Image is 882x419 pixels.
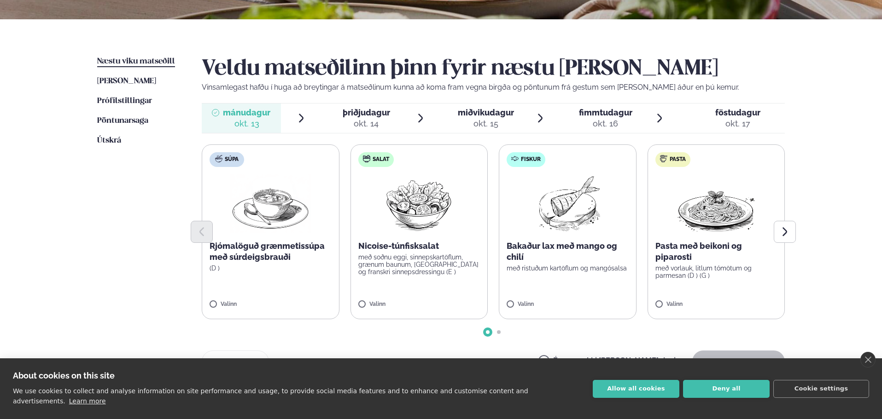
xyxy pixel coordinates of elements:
[486,330,490,334] span: Go to slide 1
[458,108,514,117] span: miðvikudagur
[579,118,632,129] div: okt. 16
[343,118,390,129] div: okt. 14
[670,156,686,163] span: Pasta
[225,156,239,163] span: Súpa
[97,135,121,146] a: Útskrá
[97,76,156,87] a: [PERSON_NAME]
[97,77,156,85] span: [PERSON_NAME]
[511,155,519,162] img: fish.svg
[521,156,541,163] span: Fiskur
[593,380,679,398] button: Allow all cookies
[373,156,389,163] span: Salat
[358,253,480,276] p: með soðnu eggi, sinnepskartöflum, grænum baunum, [GEOGRAPHIC_DATA] og franskri sinnepsdressingu (E )
[210,241,332,263] p: Rjómalöguð grænmetissúpa með súrdeigsbrauði
[202,350,269,373] button: Til baka
[579,108,632,117] span: fimmtudagur
[683,380,770,398] button: Deny all
[223,108,270,117] span: mánudagur
[210,264,332,272] p: (D )
[69,397,106,405] a: Learn more
[223,118,270,129] div: okt. 13
[527,174,608,233] img: Fish.png
[715,118,760,129] div: okt. 17
[191,221,213,243] button: Previous slide
[715,108,760,117] span: föstudagur
[692,350,785,373] button: [PERSON_NAME]
[378,174,460,233] img: Salad.png
[497,330,501,334] span: Go to slide 2
[215,155,222,162] img: soup.svg
[773,380,869,398] button: Cookie settings
[97,97,152,105] span: Prófílstillingar
[774,221,796,243] button: Next slide
[655,241,777,263] p: Pasta með beikoni og piparosti
[202,82,785,93] p: Vinsamlegast hafðu í huga að breytingar á matseðlinum kunna að koma fram vegna birgða og pöntunum...
[343,108,390,117] span: þriðjudagur
[676,174,757,233] img: Spagetti.png
[507,264,629,272] p: með ristuðum kartöflum og mangósalsa
[507,241,629,263] p: Bakaður lax með mango og chilí
[458,118,514,129] div: okt. 15
[97,137,121,144] span: Útskrá
[97,117,148,125] span: Pöntunarsaga
[655,264,777,279] p: með vorlauk, litlum tómötum og parmesan (D ) (G )
[660,155,667,162] img: pasta.svg
[860,352,876,367] a: close
[202,56,785,82] h2: Veldu matseðilinn þinn fyrir næstu [PERSON_NAME]
[358,241,480,252] p: Nicoise-túnfisksalat
[97,56,175,67] a: Næstu viku matseðill
[97,115,148,126] a: Pöntunarsaga
[97,57,175,65] span: Næstu viku matseðill
[363,155,370,162] img: salad.svg
[13,371,115,380] strong: About cookies on this site
[230,174,311,233] img: Soup.png
[13,387,528,405] p: We use cookies to collect and analyse information on site performance and usage, to provide socia...
[97,96,152,107] a: Prófílstillingar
